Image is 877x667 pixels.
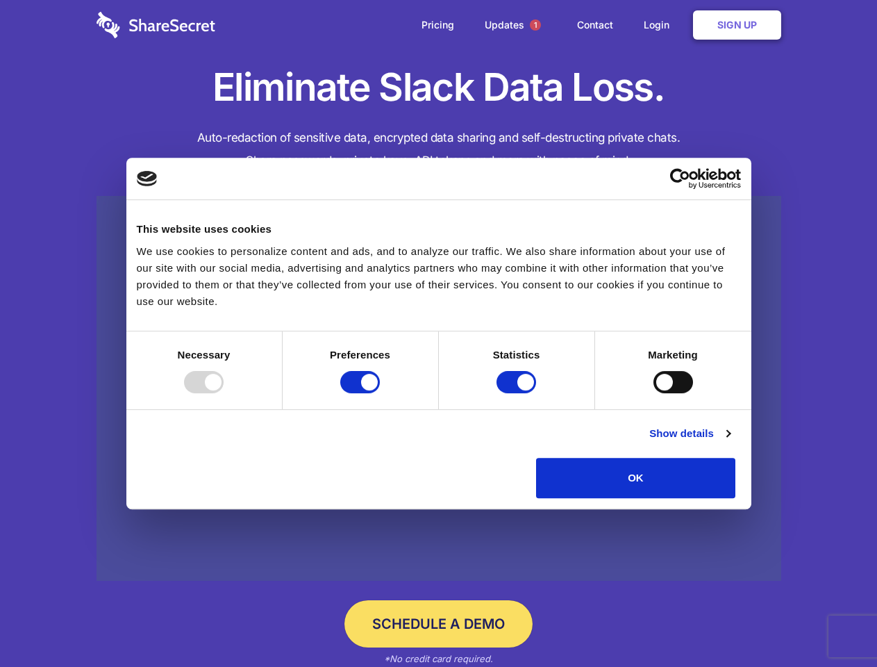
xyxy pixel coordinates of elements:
h1: Eliminate Slack Data Loss. [97,63,781,113]
img: logo-wordmark-white-trans-d4663122ce5f474addd5e946df7df03e33cb6a1c49d2221995e7729f52c070b2.svg [97,12,215,38]
a: Usercentrics Cookiebot - opens in a new window [619,168,741,189]
a: Schedule a Demo [344,600,533,648]
a: Contact [563,3,627,47]
em: *No credit card required. [384,653,493,664]
a: Pricing [408,3,468,47]
strong: Statistics [493,349,540,361]
a: Wistia video thumbnail [97,196,781,582]
span: 1 [530,19,541,31]
a: Login [630,3,690,47]
a: Sign Up [693,10,781,40]
img: logo [137,171,158,186]
strong: Necessary [178,349,231,361]
a: Show details [649,425,730,442]
div: This website uses cookies [137,221,741,238]
h4: Auto-redaction of sensitive data, encrypted data sharing and self-destructing private chats. Shar... [97,126,781,172]
div: We use cookies to personalize content and ads, and to analyze our traffic. We also share informat... [137,243,741,310]
button: OK [536,458,735,498]
strong: Marketing [648,349,698,361]
strong: Preferences [330,349,390,361]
